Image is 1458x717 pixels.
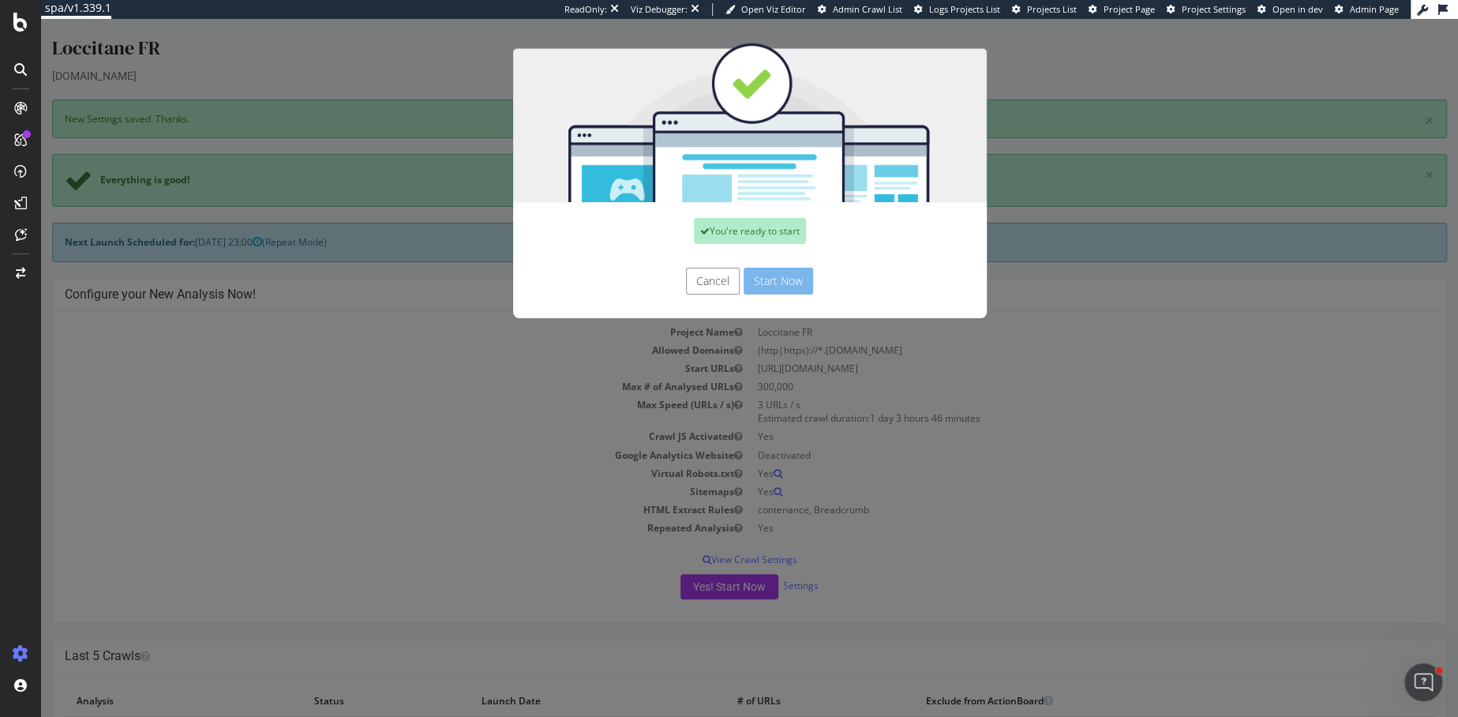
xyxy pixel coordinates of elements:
span: Admin Crawl List [833,3,902,15]
a: Open Viz Editor [725,3,806,16]
span: Project Settings [1182,3,1246,15]
a: Logs Projects List [914,3,1000,16]
div: You're ready to start [653,199,765,225]
div: ReadOnly: [564,3,607,16]
iframe: Intercom live chat [1404,663,1442,701]
span: Open in dev [1272,3,1323,15]
a: Open in dev [1257,3,1323,16]
div: Viz Debugger: [631,3,688,16]
span: Admin Page [1350,3,1399,15]
span: Open Viz Editor [741,3,806,15]
button: Cancel [645,249,699,276]
span: Logs Projects List [929,3,1000,15]
span: Projects List [1027,3,1077,15]
a: Admin Page [1335,3,1399,16]
a: Admin Crawl List [818,3,902,16]
span: Project Page [1104,3,1155,15]
a: Projects List [1012,3,1077,16]
a: Project Settings [1167,3,1246,16]
a: Project Page [1089,3,1155,16]
img: You're all set! [472,24,946,183]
